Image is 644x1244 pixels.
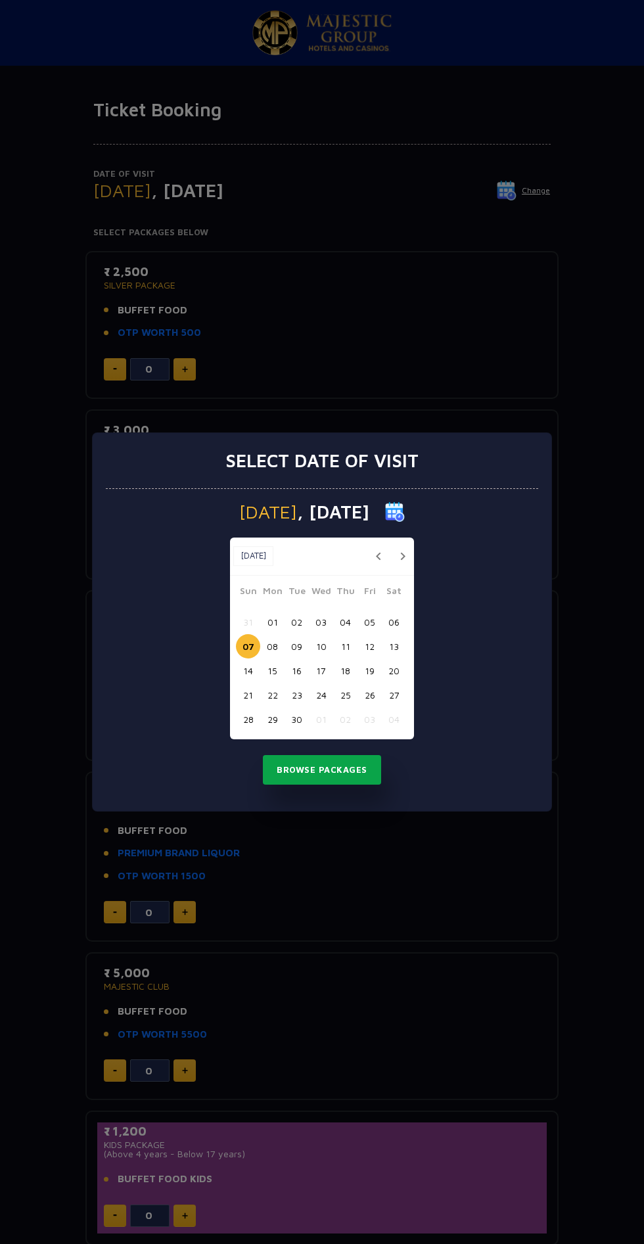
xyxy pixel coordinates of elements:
[285,707,309,731] button: 30
[236,683,260,707] button: 21
[263,755,381,785] button: Browse Packages
[260,610,285,634] button: 01
[309,707,333,731] button: 01
[285,634,309,658] button: 09
[357,610,382,634] button: 05
[285,658,309,683] button: 16
[333,683,357,707] button: 25
[285,584,309,602] span: Tue
[382,634,406,658] button: 13
[357,634,382,658] button: 12
[225,449,419,472] h3: Select date of visit
[382,658,406,683] button: 20
[333,610,357,634] button: 04
[285,610,309,634] button: 02
[357,584,382,602] span: Fri
[357,683,382,707] button: 26
[260,683,285,707] button: 22
[236,658,260,683] button: 14
[297,503,369,521] span: , [DATE]
[333,658,357,683] button: 18
[285,683,309,707] button: 23
[309,634,333,658] button: 10
[333,634,357,658] button: 11
[385,502,405,522] img: calender icon
[309,584,333,602] span: Wed
[382,584,406,602] span: Sat
[357,658,382,683] button: 19
[309,610,333,634] button: 03
[382,683,406,707] button: 27
[260,707,285,731] button: 29
[357,707,382,731] button: 03
[236,610,260,634] button: 31
[333,707,357,731] button: 02
[236,634,260,658] button: 07
[309,658,333,683] button: 17
[233,546,273,566] button: [DATE]
[236,584,260,602] span: Sun
[260,584,285,602] span: Mon
[239,503,297,521] span: [DATE]
[309,683,333,707] button: 24
[382,707,406,731] button: 04
[382,610,406,634] button: 06
[260,634,285,658] button: 08
[333,584,357,602] span: Thu
[236,707,260,731] button: 28
[260,658,285,683] button: 15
